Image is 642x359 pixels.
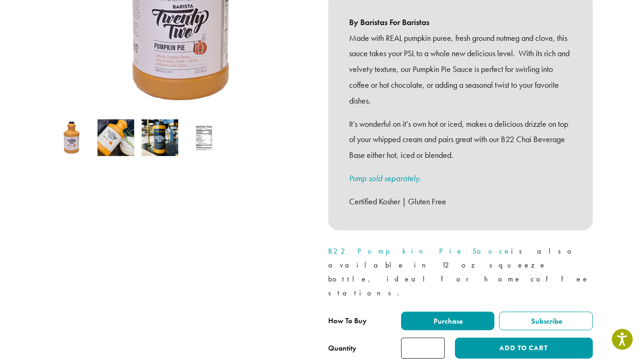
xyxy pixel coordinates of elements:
img: Barista 22 Pumpkin Pie Sauce - Image 4 [186,119,222,156]
img: Barista 22 Pumpkin Pie Sauce [53,119,90,156]
span: Purchase [432,316,463,326]
p: is also available in 12 oz squeeze bottle, ideal for home coffee stations. [328,244,593,300]
input: Product quantity [401,338,445,359]
p: Certified Kosher | Gluten Free [349,194,572,209]
p: It’s wonderful on it’s own hot or iced, makes a delicious drizzle on top of your whipped cream an... [349,116,572,163]
img: Barista 22 Pumpkin Pie Sauce - Image 3 [142,119,178,156]
span: Subscribe [530,316,562,326]
b: By Baristas For Baristas [349,14,572,30]
a: B22 Pumpkin Pie Sauce [328,246,511,256]
button: Add to cart [455,338,592,359]
p: Made with REAL pumpkin puree, fresh ground nutmeg and clove, this sauce takes your PSL to a whole... [349,30,572,109]
div: Quantity [328,343,357,354]
img: Barista 22 Pumpkin Pie Sauce - Image 2 [97,119,134,156]
span: How To Buy [328,316,367,326]
a: Pump sold separately. [349,173,421,183]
